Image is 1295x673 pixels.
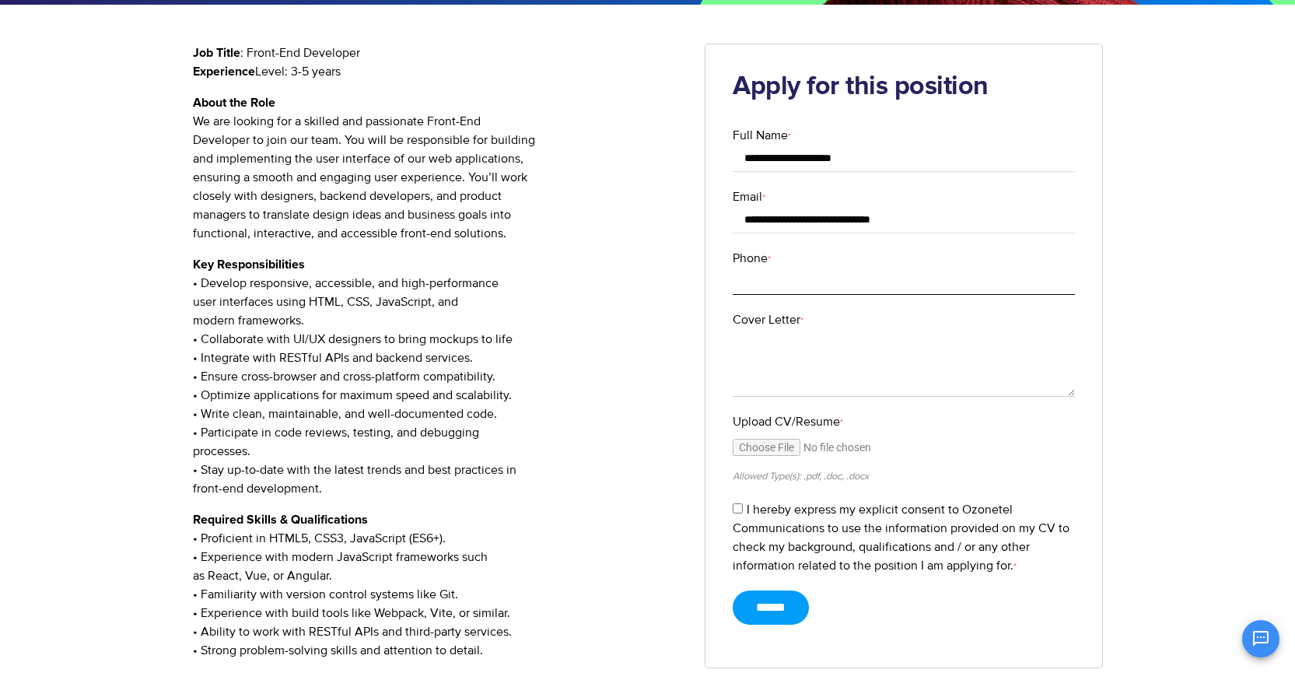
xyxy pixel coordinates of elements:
[733,502,1069,573] label: I hereby express my explicit consent to Ozonetel Communications to use the information provided o...
[733,188,1075,206] label: Email
[733,249,1075,268] label: Phone
[193,510,682,660] p: • Proficient in HTML5, CSS3, JavaScript (ES6+). • Experience with modern JavaScript frameworks su...
[733,412,1075,431] label: Upload CV/Resume
[733,310,1075,329] label: Cover Letter
[193,93,682,243] p: We are looking for a skilled and passionate Front-End Developer to join our team. You will be res...
[1242,620,1279,657] button: Open chat
[193,514,368,526] strong: Required Skills & Qualifications
[193,44,682,81] p: : Front-End Developer Level: 3-5 years
[733,126,1075,145] label: Full Name
[193,96,275,109] strong: About the Role
[193,47,240,59] strong: Job Title
[193,65,255,78] strong: Experience
[193,258,305,271] strong: Key Responsibilities
[193,255,682,498] p: • Develop responsive, accessible, and high-performance user interfaces using HTML, CSS, JavaScrip...
[733,470,869,482] small: Allowed Type(s): .pdf, .doc, .docx
[733,72,1075,103] h2: Apply for this position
